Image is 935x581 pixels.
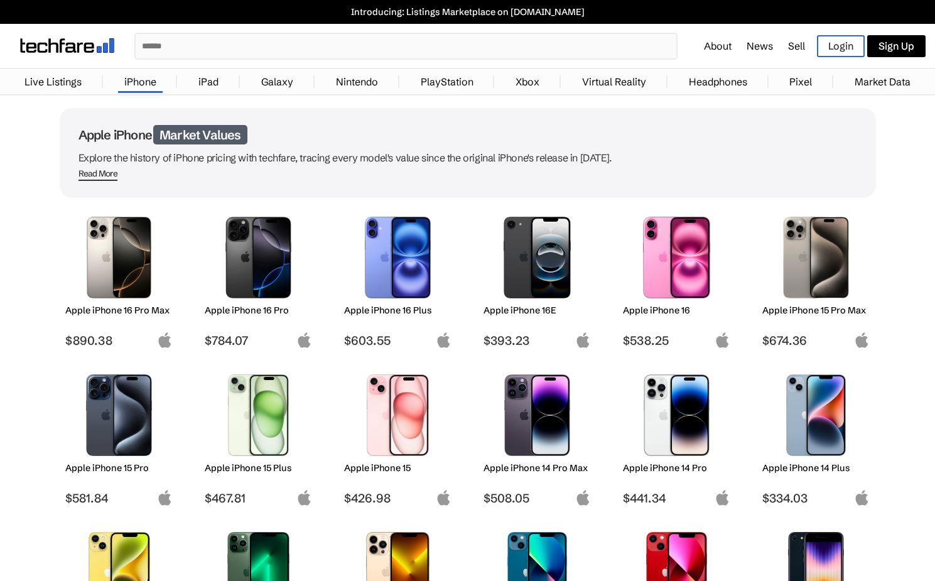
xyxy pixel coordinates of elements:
span: $603.55 [344,333,451,348]
img: apple-logo [157,332,173,348]
span: $393.23 [484,333,591,348]
a: PlayStation [414,69,480,94]
h2: Apple iPhone 15 [344,462,451,474]
img: iPhone 16 [632,217,721,298]
img: iPhone 15 [354,374,442,456]
a: iPhone 16 Apple iPhone 16 $538.25 apple-logo [617,210,737,348]
a: News [747,40,773,52]
img: apple-logo [436,490,451,506]
h2: Apple iPhone 14 Pro [623,462,730,474]
a: Live Listings [18,69,88,94]
img: iPhone 14 Plus [772,374,860,456]
img: apple-logo [715,490,730,506]
img: iPhone 16E [493,217,581,298]
img: iPhone 16 Pro [214,217,303,298]
a: Sign Up [867,35,926,57]
a: Xbox [509,69,546,94]
img: apple-logo [575,490,591,506]
span: $674.36 [762,333,870,348]
span: $467.81 [205,491,312,506]
img: apple-logo [854,490,870,506]
img: apple-logo [296,490,312,506]
a: iPhone 16 Plus Apple iPhone 16 Plus $603.55 apple-logo [338,210,458,348]
span: $784.07 [205,333,312,348]
h2: Apple iPhone 16E [484,305,591,316]
span: Read More [78,168,118,181]
a: iPhone 16E Apple iPhone 16E $393.23 apple-logo [478,210,597,348]
a: iPhone 14 Plus Apple iPhone 14 Plus $334.03 apple-logo [757,368,876,506]
img: apple-logo [436,332,451,348]
img: iPhone 14 Pro [632,374,721,456]
a: Virtual Reality [576,69,652,94]
span: $508.05 [484,491,591,506]
img: apple-logo [575,332,591,348]
a: iPhone 15 Pro Apple iPhone 15 Pro $581.84 apple-logo [60,368,179,506]
a: iPad [192,69,225,94]
span: $890.38 [65,333,173,348]
span: $426.98 [344,491,451,506]
a: iPhone 15 Plus Apple iPhone 15 Plus $467.81 apple-logo [199,368,318,506]
a: iPhone 15 Pro Max Apple iPhone 15 Pro Max $674.36 apple-logo [757,210,876,348]
img: apple-logo [715,332,730,348]
a: iPhone 16 Pro Max Apple iPhone 16 Pro Max $890.38 apple-logo [60,210,179,348]
h2: Apple iPhone 16 Pro [205,305,312,316]
span: $334.03 [762,491,870,506]
h2: Apple iPhone 15 Pro [65,462,173,474]
img: iPhone 14 Pro Max [493,374,581,456]
img: iPhone 16 Pro Max [75,217,163,298]
img: apple-logo [296,332,312,348]
h2: Apple iPhone 15 Pro Max [762,305,870,316]
a: iPhone [118,69,163,94]
p: Explore the history of iPhone pricing with techfare, tracing every model's value since the origin... [78,149,857,166]
h2: Apple iPhone 16 Pro Max [65,305,173,316]
a: iPhone 15 Apple iPhone 15 $426.98 apple-logo [338,368,458,506]
img: iPhone 15 Pro [75,374,163,456]
span: Market Values [153,125,247,144]
img: techfare logo [20,38,114,53]
a: Login [817,35,865,57]
span: $581.84 [65,491,173,506]
h1: Apple iPhone [78,127,857,143]
span: $538.25 [623,333,730,348]
h2: Apple iPhone 14 Plus [762,462,870,474]
a: Galaxy [255,69,300,94]
a: iPhone 14 Pro Max Apple iPhone 14 Pro Max $508.05 apple-logo [478,368,597,506]
span: $441.34 [623,491,730,506]
a: iPhone 16 Pro Apple iPhone 16 Pro $784.07 apple-logo [199,210,318,348]
div: Read More [78,168,118,179]
img: iPhone 16 Plus [354,217,442,298]
a: Headphones [683,69,754,94]
a: Pixel [783,69,818,94]
h2: Apple iPhone 14 Pro Max [484,462,591,474]
img: apple-logo [157,490,173,506]
a: iPhone 14 Pro Apple iPhone 14 Pro $441.34 apple-logo [617,368,737,506]
img: iPhone 15 Plus [214,374,303,456]
h2: Apple iPhone 16 Plus [344,305,451,316]
a: Introducing: Listings Marketplace on [DOMAIN_NAME] [6,6,929,18]
a: Market Data [848,69,917,94]
h2: Apple iPhone 15 Plus [205,462,312,474]
img: iPhone 15 Pro Max [772,217,860,298]
a: About [704,40,732,52]
a: Nintendo [330,69,384,94]
a: Sell [788,40,805,52]
h2: Apple iPhone 16 [623,305,730,316]
img: apple-logo [854,332,870,348]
